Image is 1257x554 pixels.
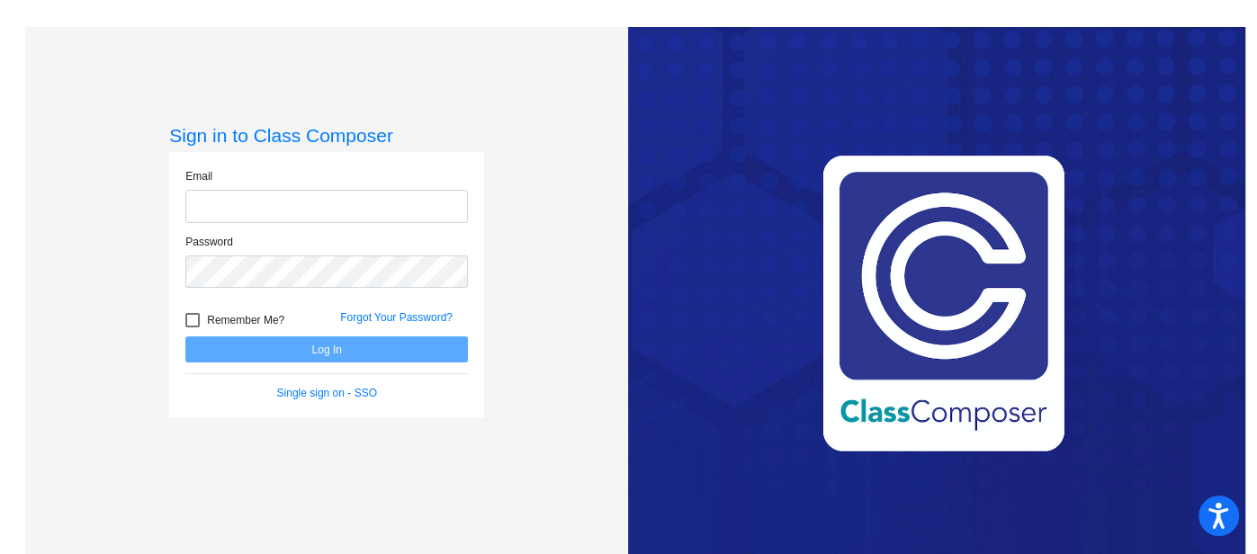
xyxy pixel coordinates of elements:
h3: Sign in to Class Composer [169,124,484,147]
button: Log In [185,336,468,362]
label: Email [185,168,212,184]
a: Single sign on - SSO [277,387,377,399]
a: Forgot Your Password? [340,311,453,324]
label: Password [185,234,233,250]
span: Remember Me? [207,309,284,331]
